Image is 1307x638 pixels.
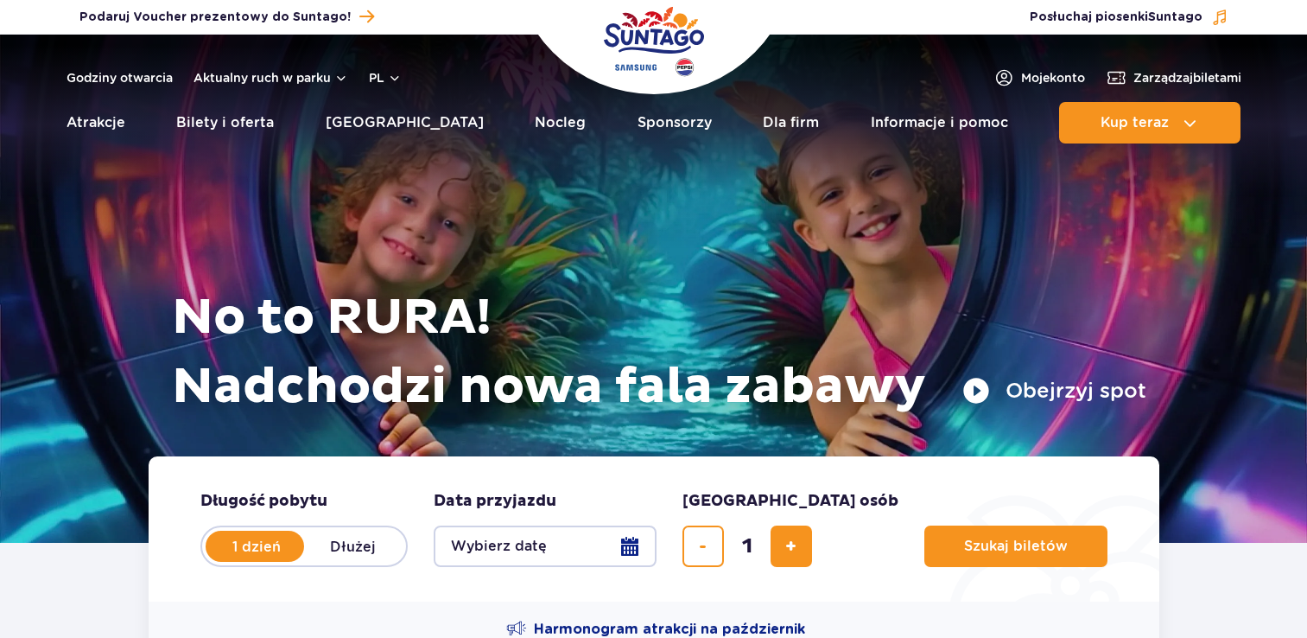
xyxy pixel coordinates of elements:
[194,71,348,85] button: Aktualny ruch w parku
[771,526,812,567] button: dodaj bilet
[962,377,1146,405] button: Obejrzyj spot
[369,69,402,86] button: pl
[434,526,657,567] button: Wybierz datę
[1030,9,1202,26] span: Posłuchaj piosenki
[200,491,327,512] span: Długość pobytu
[638,102,712,144] a: Sponsorzy
[871,102,1008,144] a: Informacje i pomoc
[726,526,768,567] input: liczba biletów
[1101,115,1169,131] span: Kup teraz
[67,102,125,144] a: Atrakcje
[993,67,1085,88] a: Mojekonto
[763,102,819,144] a: Dla firm
[924,526,1107,567] button: Szukaj biletów
[176,102,274,144] a: Bilety i oferta
[1021,69,1085,86] span: Moje konto
[304,528,403,565] label: Dłużej
[67,69,173,86] a: Godziny otwarcia
[79,9,351,26] span: Podaruj Voucher prezentowy do Suntago!
[682,491,898,512] span: [GEOGRAPHIC_DATA] osób
[1133,69,1241,86] span: Zarządzaj biletami
[964,539,1068,554] span: Szukaj biletów
[535,102,586,144] a: Nocleg
[1106,67,1241,88] a: Zarządzajbiletami
[172,284,1146,422] h1: No to RURA! Nadchodzi nowa fala zabawy
[1059,102,1240,144] button: Kup teraz
[682,526,724,567] button: usuń bilet
[207,528,306,565] label: 1 dzień
[149,456,1159,602] form: Planowanie wizyty w Park of Poland
[326,102,484,144] a: [GEOGRAPHIC_DATA]
[79,5,374,29] a: Podaruj Voucher prezentowy do Suntago!
[1148,11,1202,23] span: Suntago
[434,491,556,512] span: Data przyjazdu
[1030,9,1228,26] button: Posłuchaj piosenkiSuntago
